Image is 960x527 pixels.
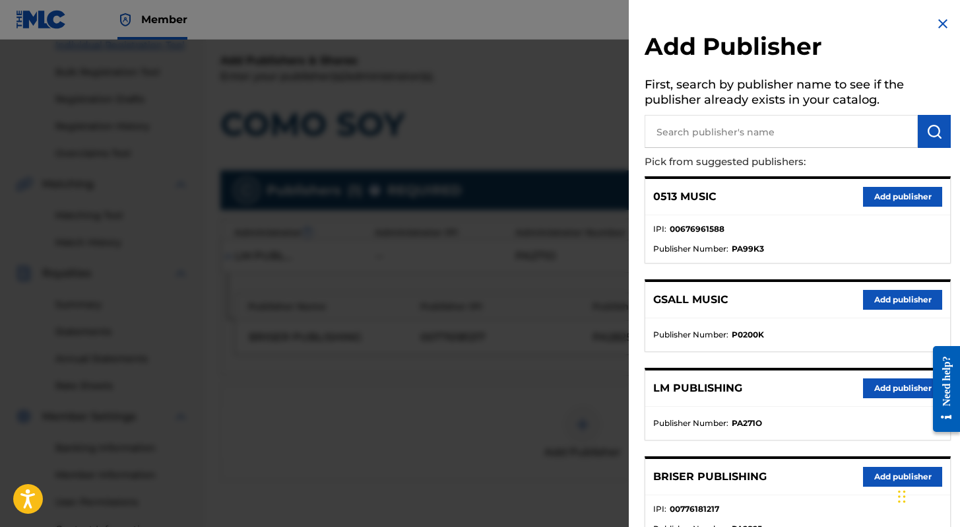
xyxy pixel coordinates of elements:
button: Add publisher [863,187,942,207]
iframe: Resource Center [923,336,960,442]
span: Publisher Number : [653,329,728,341]
strong: 00676961588 [670,223,724,235]
p: GSALL MUSIC [653,292,728,308]
strong: PA99K3 [732,243,764,255]
img: MLC Logo [16,10,67,29]
div: Widget de chat [894,464,960,527]
iframe: Chat Widget [894,464,960,527]
span: IPI : [653,223,666,235]
p: 0513 MUSIC [653,189,717,205]
p: Pick from suggested publishers: [645,148,876,176]
input: Search publisher's name [645,115,918,148]
span: Member [141,12,187,27]
strong: 00776181217 [670,503,719,515]
p: LM PUBLISHING [653,380,742,396]
span: Publisher Number : [653,417,728,429]
h5: First, search by publisher name to see if the publisher already exists in your catalog. [645,73,951,115]
strong: P0200K [732,329,764,341]
h2: Add Publisher [645,32,951,65]
img: Search Works [926,123,942,139]
button: Add publisher [863,378,942,398]
span: Publisher Number : [653,243,728,255]
img: Top Rightsholder [117,12,133,28]
span: IPI : [653,503,666,515]
button: Add publisher [863,467,942,487]
p: BRISER PUBLISHING [653,469,767,485]
button: Add publisher [863,290,942,310]
div: Arrastrar [898,477,906,516]
strong: PA271O [732,417,762,429]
